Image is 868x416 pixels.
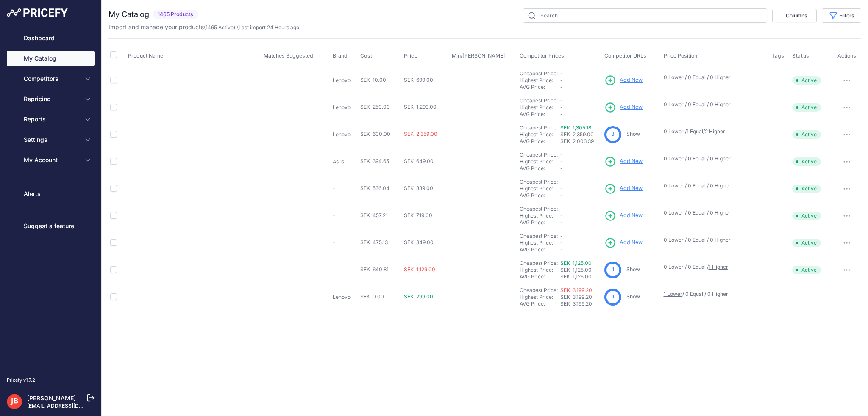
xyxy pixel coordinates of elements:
[333,294,357,300] p: Lenovo
[620,212,643,220] span: Add New
[560,138,601,145] div: SEK 2,006.39
[24,74,79,83] span: Competitors
[705,128,725,135] a: 2 Higher
[520,179,558,185] a: Cheapest Price:
[664,264,763,270] p: 0 Lower / 0 Equal /
[360,104,390,110] span: SEK 250.00
[24,156,79,164] span: My Account
[7,218,95,234] a: Suggest a feature
[404,158,434,164] span: SEK 649.00
[560,240,563,246] span: -
[452,52,505,59] span: Min/[PERSON_NAME]
[664,291,682,297] a: 1 Lower
[560,185,563,192] span: -
[360,158,389,164] span: SEK 394.65
[24,135,79,144] span: Settings
[520,300,560,307] div: AVG Price:
[664,74,763,81] p: 0 Lower / 0 Equal / 0 Higher
[520,111,560,118] div: AVG Price:
[237,24,301,30] span: (Last import 24 Hours ago)
[360,239,388,245] span: SEK 475.13
[560,124,591,131] a: SEK 1,305.18
[520,70,558,77] a: Cheapest Price:
[520,206,558,212] a: Cheapest Price:
[620,103,643,111] span: Add New
[520,52,564,59] span: Competitor Prices
[7,30,95,46] a: Dashboard
[404,185,433,191] span: SEK 839.00
[360,293,384,300] span: SEK 0.00
[604,183,643,195] a: Add New
[520,240,560,246] div: Highest Price:
[333,185,357,192] p: -
[264,52,313,59] span: Matches Suggested
[520,152,558,158] a: Cheapest Price:
[520,138,560,145] div: AVG Price:
[792,52,811,59] button: Status
[709,264,728,270] a: 1 Higher
[604,74,643,86] a: Add New
[360,266,389,273] span: SEK 640.81
[560,77,563,83] span: -
[404,266,435,273] span: SEK 1,129.00
[664,101,763,108] p: 0 Lower / 0 Equal / 0 Higher
[560,300,601,307] div: SEK 3,199.20
[560,158,563,165] span: -
[404,104,437,110] span: SEK 1,299.00
[108,8,149,20] h2: My Catalog
[520,246,560,253] div: AVG Price:
[24,115,79,124] span: Reports
[7,8,68,17] img: Pricefy Logo
[560,84,563,90] span: -
[560,233,563,239] span: -
[560,192,563,198] span: -
[27,402,116,409] a: [EMAIL_ADDRESS][DOMAIN_NAME]
[520,260,558,266] a: Cheapest Price:
[560,287,592,293] a: SEK 3,199.20
[792,185,821,193] span: Active
[822,8,861,23] button: Filters
[626,131,640,137] a: Show
[404,52,420,59] button: Price
[560,212,563,219] span: -
[333,267,357,273] p: -
[520,185,560,192] div: Highest Price:
[560,97,563,104] span: -
[620,185,643,193] span: Add New
[792,212,821,220] span: Active
[7,152,95,168] button: My Account
[611,130,615,138] span: 3
[792,76,821,85] span: Active
[520,104,560,111] div: Highest Price:
[520,131,560,138] div: Highest Price:
[560,267,592,273] span: SEK 1,125.00
[520,294,560,300] div: Highest Price:
[333,212,357,219] p: -
[360,131,390,137] span: SEK 600.00
[626,293,640,300] a: Show
[792,103,821,112] span: Active
[560,246,563,253] span: -
[664,52,697,59] span: Price Position
[612,266,614,274] span: 1
[664,209,763,216] p: 0 Lower / 0 Equal / 0 Higher
[560,179,563,185] span: -
[560,165,563,171] span: -
[520,233,558,239] a: Cheapest Price:
[560,111,563,117] span: -
[520,212,560,219] div: Highest Price:
[7,71,95,86] button: Competitors
[604,237,643,249] a: Add New
[604,210,643,222] a: Add New
[560,152,563,158] span: -
[560,206,563,212] span: -
[664,128,763,135] p: 0 Lower / /
[560,219,563,226] span: -
[7,91,95,107] button: Repricing
[333,131,357,138] p: Lenovo
[520,165,560,172] div: AVG Price:
[560,273,601,280] div: SEK 1,125.00
[792,157,821,166] span: Active
[560,131,594,138] span: SEK 2,359.00
[560,260,592,266] a: SEK 1,125.00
